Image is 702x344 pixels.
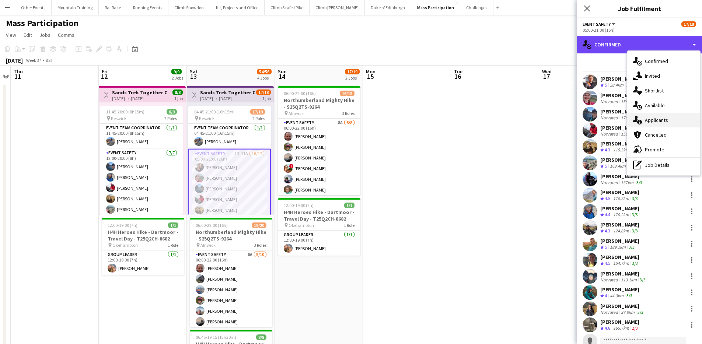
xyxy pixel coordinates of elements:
[627,54,700,69] div: Confirmed
[111,116,126,121] span: Keswick
[6,32,16,38] span: View
[619,277,638,282] div: 113.1km
[289,110,304,116] span: Alnwick
[100,106,183,215] div: 11:45-20:00 (8h15m)8/8 Keswick2 RolesEvent Team Coordinator1/111:45-20:00 (8h15m)[PERSON_NAME]Eve...
[190,229,272,242] h3: Northumberland Mighty Hike - S25Q2TS-9264
[612,196,631,202] div: 170.2km
[600,286,639,293] div: [PERSON_NAME]
[21,30,35,40] a: Edit
[577,4,702,13] h3: Job Fulfilment
[600,303,645,309] div: [PERSON_NAME]
[99,0,127,15] button: Rat Race
[210,0,265,15] button: Kit, Projects and Office
[600,221,639,228] div: [PERSON_NAME]
[200,242,216,248] span: Alnwick
[289,164,294,168] span: !
[627,113,700,127] div: Applicants
[365,0,411,15] button: Duke of Edinburgh
[284,203,314,208] span: 12:00-19:00 (7h)
[636,180,642,185] app-skills-label: 3/3
[190,218,272,327] app-job-card: 06:00-22:00 (16h)19/20Northumberland Mighty Hike - S25Q2TS-9264 Alnwick3 RolesEvent Safety6A9/100...
[605,82,607,88] span: 5
[172,89,183,95] span: 8/8
[600,140,639,147] div: [PERSON_NAME]
[14,68,23,75] span: Thu
[278,68,287,75] span: Sun
[600,157,639,163] div: [PERSON_NAME]
[102,250,184,275] app-card-role: Group Leader1/112:00-19:00 (7h)[PERSON_NAME]
[583,21,611,27] span: Event Safety
[632,260,638,266] app-skills-label: 3/3
[600,108,647,115] div: [PERSON_NAME]
[600,189,639,196] div: [PERSON_NAME]
[632,212,638,217] app-skills-label: 3/3
[257,75,271,81] div: 4 Jobs
[278,231,360,256] app-card-role: Group Leader1/112:00-19:00 (7h)[PERSON_NAME]
[289,222,314,228] span: Okehampton
[196,334,236,340] span: 06:45-19:15 (12h30m)
[101,72,108,81] span: 12
[608,244,627,250] div: 189.1km
[52,0,99,15] button: Mountain Training
[619,131,638,137] div: 159.2km
[196,222,228,228] span: 06:00-22:00 (16h)
[278,97,360,110] h3: Northumberland Mighty Hike - S25Q2TS-9264
[256,334,266,340] span: 8/8
[612,260,631,267] div: 154.7km
[600,131,619,137] div: Not rated
[278,209,360,222] h3: H4H Heroes Hike - Dartmoor - Travel Day - T25Q2CH-8682
[102,218,184,275] app-job-card: 12:00-19:00 (7h)1/1H4H Heroes Hike - Dartmoor - Travel Day - T25Q2CH-8682 Okehampton1 RoleGroup L...
[199,116,214,121] span: Keswick
[542,68,552,75] span: Wed
[39,32,50,38] span: Jobs
[24,57,43,63] span: Week 37
[278,119,360,218] app-card-role: Event Safety8A6/806:00-22:00 (16h)[PERSON_NAME][PERSON_NAME][PERSON_NAME]![PERSON_NAME][PERSON_NA...
[194,109,235,115] span: 04:45-21:00 (16h15m)
[583,21,617,27] button: Event Safety
[619,115,638,120] div: 176.8km
[460,0,493,15] button: Challenges
[629,244,635,250] app-skills-label: 3/3
[411,0,460,15] button: Mass Participation
[454,68,462,75] span: Tue
[600,99,619,104] div: Not rated
[188,106,271,215] div: 04:45-21:00 (16h15m)17/18 Keswick2 RolesEvent Team Coordinator1/104:45-21:00 (16h15m)[PERSON_NAME...
[612,147,631,153] div: 115.3km
[46,57,53,63] div: BST
[366,68,376,75] span: Mon
[127,0,168,15] button: Running Events
[600,238,639,244] div: [PERSON_NAME]
[600,270,647,277] div: [PERSON_NAME]
[600,76,639,82] div: [PERSON_NAME]
[681,21,696,27] span: 17/18
[453,72,462,81] span: 16
[608,82,625,88] div: 38.4km
[605,325,610,331] span: 4.8
[6,57,23,64] div: [DATE]
[168,222,178,228] span: 1/1
[600,309,619,315] div: Not rated
[605,244,607,250] span: 5
[612,212,631,218] div: 170.2km
[640,277,646,282] app-skills-label: 3/3
[310,0,365,15] button: Climb [PERSON_NAME]
[174,95,183,101] div: 1 job
[164,116,177,121] span: 2 Roles
[262,95,271,101] div: 1 job
[619,309,636,315] div: 37.8km
[577,36,702,53] div: Confirmed
[342,110,355,116] span: 3 Roles
[254,242,266,248] span: 3 Roles
[278,86,360,195] app-job-card: 06:00-22:00 (16h)16/18Northumberland Mighty Hike - S25Q2TS-9264 Alnwick3 RolesEvent Safety8A6/806...
[344,203,355,208] span: 1/1
[102,229,184,242] h3: H4H Heroes Hike - Dartmoor - Travel Day - T25Q2CH-8682
[605,163,607,169] span: 5
[365,72,376,81] span: 15
[619,180,635,185] div: 137km
[627,98,700,113] div: Available
[600,277,619,282] div: Not rated
[171,69,182,74] span: 9/9
[36,30,53,40] a: Jobs
[619,99,638,104] div: 156.8km
[200,89,255,96] h3: Sands Trek Together Challenge - S25Q2CH-9384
